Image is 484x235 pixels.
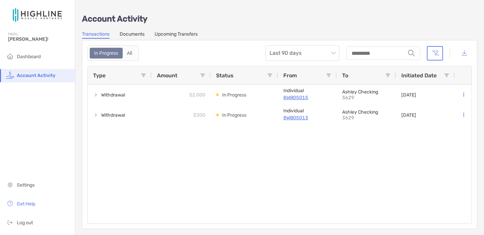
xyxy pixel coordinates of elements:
a: Transactions [82,31,110,39]
p: $2,000 [189,91,205,99]
p: Ashley Checking [342,109,391,115]
span: Withdrawal [101,89,125,101]
img: Zoe Logo [8,3,67,27]
span: From [283,72,297,79]
a: 8WB05015 [283,93,331,102]
span: Withdrawal [101,110,125,121]
div: segmented control [87,45,139,61]
a: 8WB05013 [283,114,331,122]
p: [DATE] [401,92,416,98]
p: Individual [283,88,331,93]
p: 3629 [342,115,389,121]
p: Individual [283,108,331,114]
a: Upcoming Transfers [155,31,198,39]
span: Status [216,72,234,79]
span: Initiated Date [401,72,437,79]
p: $300 [193,111,205,119]
span: Dashboard [17,54,41,60]
p: Account Activity [82,15,477,23]
span: To [342,72,348,79]
img: household icon [6,52,14,60]
img: get-help icon [6,199,14,207]
img: settings icon [6,181,14,189]
div: All [123,48,136,58]
p: Ashley Checking [342,89,391,95]
span: Type [93,72,106,79]
span: [PERSON_NAME]! [8,36,71,42]
span: Account Activity [17,73,55,78]
img: logout icon [6,218,14,226]
a: Documents [120,31,145,39]
p: In Progress [222,91,246,99]
span: Log out [17,220,33,226]
span: Settings [17,182,35,188]
p: In Progress [222,111,246,119]
img: activity icon [6,71,14,79]
p: [DATE] [401,112,416,118]
button: Clear filters [427,46,443,61]
span: Last 90 days [270,46,335,61]
img: input icon [408,50,415,56]
p: 3629 [342,95,389,101]
div: In Progress [90,48,122,58]
span: Amount [157,72,177,79]
span: Get Help [17,201,35,207]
